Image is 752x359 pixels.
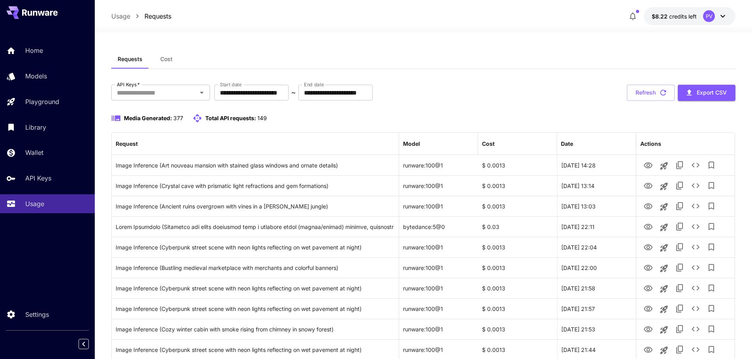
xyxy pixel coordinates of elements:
div: runware:100@1 [399,155,478,175]
button: Launch in playground [656,199,672,215]
span: Media Generated: [124,115,172,121]
button: Collapse sidebar [79,339,89,349]
button: Add to library [703,239,719,255]
button: Copy TaskUUID [672,219,688,234]
div: Collapse sidebar [84,337,95,351]
p: ~ [291,88,296,97]
button: Copy TaskUUID [672,239,688,255]
button: Add to library [703,301,719,316]
div: Click to copy prompt [116,176,395,196]
button: Copy TaskUUID [672,280,688,296]
p: Models [25,71,47,81]
button: Launch in playground [656,240,672,256]
div: 01 Oct, 2025 14:28 [557,155,636,175]
button: View [640,300,656,316]
div: Click to copy prompt [116,237,395,257]
div: runware:100@1 [399,319,478,339]
div: Click to copy prompt [116,299,395,319]
button: View [640,198,656,214]
div: $8.21998 [652,12,697,20]
button: $8.21998PV [644,7,735,25]
button: Launch in playground [656,301,672,317]
button: Add to library [703,260,719,275]
div: 30 Sep, 2025 22:11 [557,216,636,237]
div: Actions [640,140,661,147]
div: $ 0.0013 [478,175,557,196]
div: $ 0.03 [478,216,557,237]
button: View [640,321,656,337]
button: See details [688,342,703,357]
div: 30 Sep, 2025 21:58 [557,278,636,298]
button: Add to library [703,342,719,357]
div: 30 Sep, 2025 21:53 [557,319,636,339]
button: Launch in playground [656,260,672,276]
button: Launch in playground [656,281,672,297]
div: bytedance:5@0 [399,216,478,237]
button: Launch in playground [656,219,672,235]
button: Copy TaskUUID [672,198,688,214]
button: Launch in playground [656,322,672,338]
button: Refresh [627,85,675,101]
button: Copy TaskUUID [672,342,688,357]
button: Launch in playground [656,158,672,174]
button: Add to library [703,219,719,234]
button: Open [196,87,207,98]
button: View [640,177,656,193]
div: 30 Sep, 2025 21:57 [557,298,636,319]
button: Add to library [703,198,719,214]
button: See details [688,280,703,296]
p: Usage [111,11,130,21]
div: 30 Sep, 2025 22:00 [557,257,636,278]
button: Add to library [703,178,719,193]
button: View [640,280,656,296]
span: Total API requests: [205,115,256,121]
button: See details [688,219,703,234]
button: Copy TaskUUID [672,178,688,193]
button: See details [688,301,703,316]
button: See details [688,198,703,214]
button: Copy TaskUUID [672,301,688,316]
div: Click to copy prompt [116,319,395,339]
div: Click to copy prompt [116,258,395,278]
div: $ 0.0013 [478,237,557,257]
div: runware:100@1 [399,278,478,298]
p: Wallet [25,148,43,157]
div: 30 Sep, 2025 22:04 [557,237,636,257]
p: Settings [25,310,49,319]
span: Requests [118,56,143,63]
button: See details [688,321,703,337]
button: Add to library [703,321,719,337]
p: Requests [144,11,171,21]
p: API Keys [25,173,51,183]
label: API Keys [117,81,140,88]
button: View [640,259,656,275]
div: Click to copy prompt [116,278,395,298]
button: See details [688,260,703,275]
button: Launch in playground [656,179,672,194]
div: 01 Oct, 2025 13:14 [557,175,636,196]
div: Cost [482,140,495,147]
p: Usage [25,199,44,208]
div: runware:100@1 [399,237,478,257]
span: $8.22 [652,13,669,20]
button: Add to library [703,280,719,296]
button: Copy TaskUUID [672,260,688,275]
button: View [640,157,656,173]
button: See details [688,239,703,255]
button: View [640,239,656,255]
div: $ 0.0013 [478,196,557,216]
span: 377 [173,115,183,121]
button: See details [688,157,703,173]
div: runware:100@1 [399,175,478,196]
p: Home [25,46,43,55]
button: Copy TaskUUID [672,321,688,337]
span: Cost [160,56,173,63]
p: Library [25,123,46,132]
span: credits left [669,13,697,20]
div: Date [561,140,573,147]
nav: breadcrumb [111,11,171,21]
button: Add to library [703,157,719,173]
div: Click to copy prompt [116,217,395,237]
label: End date [304,81,324,88]
div: runware:100@1 [399,196,478,216]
